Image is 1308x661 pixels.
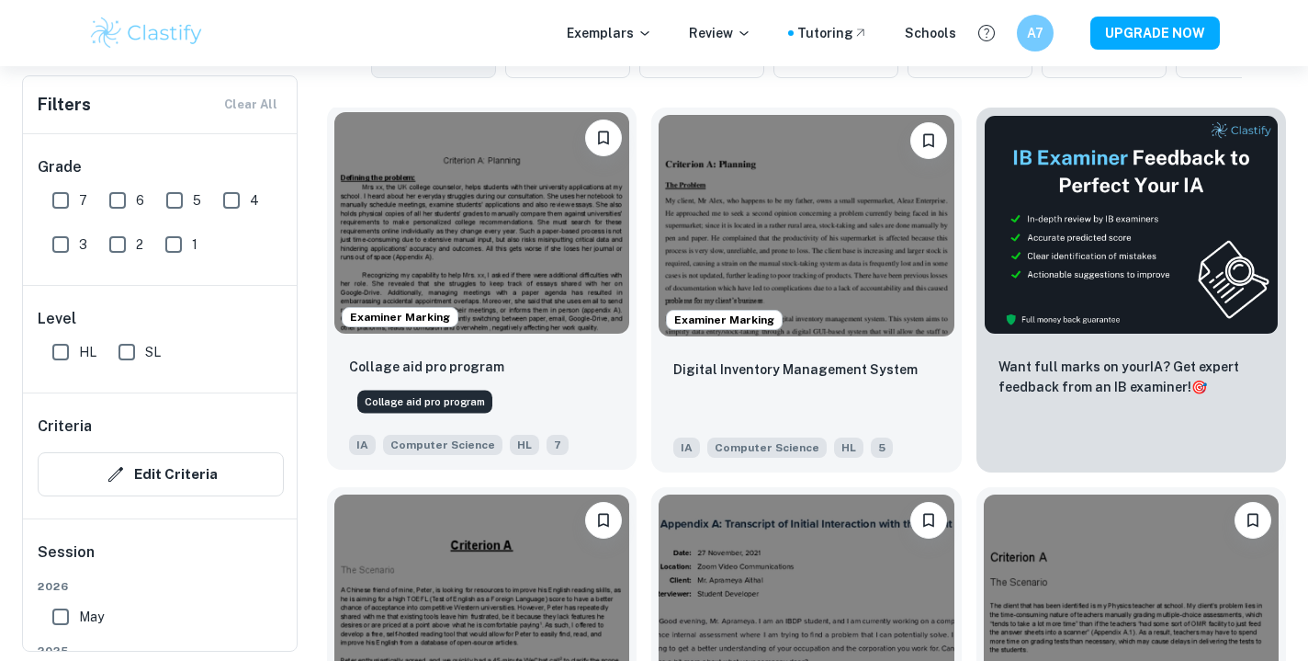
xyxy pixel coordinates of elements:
a: Schools [905,23,956,43]
button: Bookmark [910,502,947,539]
button: Bookmark [1235,502,1271,539]
button: UPGRADE NOW [1090,17,1220,50]
img: Computer Science IA example thumbnail: Digital Inventory Management System [659,115,953,336]
a: Tutoring [797,23,868,43]
h6: Criteria [38,416,92,438]
p: Review [689,23,751,43]
img: Clastify logo [88,15,205,51]
span: Examiner Marking [667,312,782,328]
a: Examiner MarkingBookmarkDigital Inventory Management SystemIAComputer ScienceHL5 [651,108,961,473]
img: Computer Science IA example thumbnail: Collage aid pro program [334,112,629,334]
p: Want full marks on your IA ? Get expert feedback from an IB examiner! [998,357,1264,397]
span: May [79,607,104,627]
p: Collage aid pro program [349,357,504,377]
span: Computer Science [383,435,502,455]
span: 6 [136,190,144,211]
p: Digital Inventory Management System [673,359,918,380]
span: IA [673,438,700,458]
a: Examiner MarkingBookmarkCollage aid pro programIAComputer ScienceHL7 [327,108,637,473]
h6: Level [38,308,284,330]
span: 2026 [38,578,284,595]
span: 2 [136,234,143,255]
span: 5 [871,438,893,458]
button: A7 [1017,15,1054,51]
span: 2025 [38,643,284,659]
h6: Grade [38,156,284,178]
span: SL [145,342,161,362]
span: IA [349,435,376,455]
button: Bookmark [585,120,622,156]
span: 7 [547,435,569,455]
span: 3 [79,234,87,255]
img: Thumbnail [984,115,1279,335]
span: HL [834,438,863,458]
button: Bookmark [910,122,947,159]
a: ThumbnailWant full marks on yourIA? Get expert feedback from an IB examiner! [976,108,1286,473]
div: Collage aid pro program [357,391,492,414]
button: Edit Criteria [38,452,284,496]
span: HL [79,342,96,362]
span: 1 [192,234,197,255]
span: 🎯 [1191,380,1207,394]
h6: Session [38,541,284,578]
span: 7 [79,190,87,211]
span: Computer Science [707,438,827,458]
span: 5 [193,190,201,211]
span: 4 [250,190,259,211]
button: Bookmark [585,502,622,539]
h6: A7 [1025,23,1046,43]
span: Examiner Marking [343,309,457,325]
button: Help and Feedback [971,17,1002,49]
p: Exemplars [567,23,652,43]
h6: Filters [38,92,91,118]
span: HL [510,435,539,455]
